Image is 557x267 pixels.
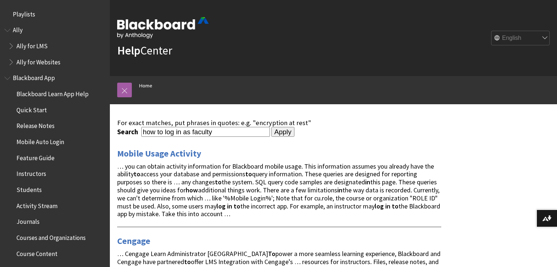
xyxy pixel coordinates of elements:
[491,31,550,46] select: Site Language Selector
[4,24,105,68] nav: Book outline for Anthology Ally Help
[16,104,47,114] span: Quick Start
[16,168,46,178] span: Instructors
[16,248,57,257] span: Course Content
[117,235,150,247] a: Cengage
[16,216,40,226] span: Journals
[13,72,55,82] span: Blackboard App
[117,43,172,58] a: HelpCenter
[16,120,55,130] span: Release Notes
[117,119,441,127] div: For exact matches, put phrases in quotes: e.g. "encryption at rest"
[271,127,294,137] input: Apply
[16,56,60,66] span: Ally for Websites
[16,136,64,146] span: Mobile Auto Login
[186,186,198,194] strong: how
[375,202,384,210] strong: log
[16,232,86,241] span: Courses and Organizations
[337,186,342,194] strong: in
[16,200,57,210] span: Activity Stream
[234,202,240,210] strong: to
[134,170,140,178] strong: to
[16,184,42,193] span: Students
[4,8,105,20] nav: Book outline for Playlists
[184,257,191,266] strong: to
[13,24,23,34] span: Ally
[392,202,398,210] strong: to
[16,88,89,98] span: Blackboard Learn App Help
[365,178,370,186] strong: in
[216,202,226,210] strong: log
[215,178,222,186] strong: to
[385,202,390,210] strong: in
[268,249,275,258] strong: To
[16,152,55,162] span: Feature Guide
[117,128,140,136] label: Search
[117,162,440,218] span: … you can obtain activity information for Blackboard mobile usage. This information assumes you a...
[139,81,152,90] a: Home
[117,17,209,38] img: Blackboard by Anthology
[117,43,140,58] strong: Help
[227,202,232,210] strong: in
[16,40,48,50] span: Ally for LMS
[117,148,201,159] a: Mobile Usage Activity
[13,8,35,18] span: Playlists
[245,170,252,178] strong: to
